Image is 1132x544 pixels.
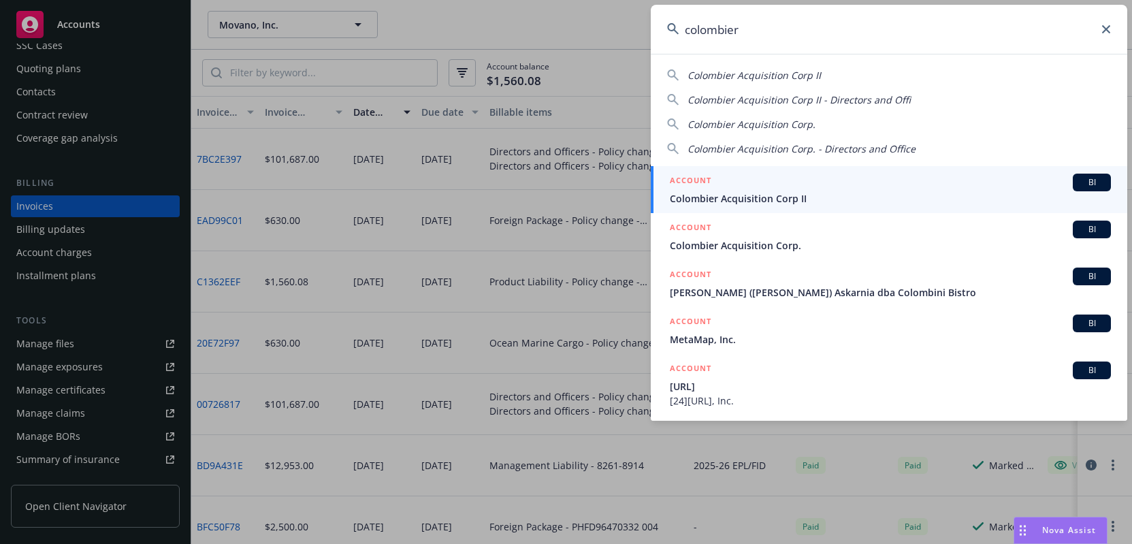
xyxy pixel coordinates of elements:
[1014,517,1031,543] div: Drag to move
[651,5,1127,54] input: Search...
[670,394,1111,408] span: [24][URL], Inc.
[651,166,1127,213] a: ACCOUNTBIColombier Acquisition Corp II
[688,69,821,82] span: Colombier Acquisition Corp II
[670,221,711,237] h5: ACCOUNT
[1078,317,1105,330] span: BI
[670,268,711,284] h5: ACCOUNT
[651,307,1127,354] a: ACCOUNTBIMetaMap, Inc.
[670,191,1111,206] span: Colombier Acquisition Corp II
[670,332,1111,347] span: MetaMap, Inc.
[651,213,1127,260] a: ACCOUNTBIColombier Acquisition Corp.
[670,315,711,331] h5: ACCOUNT
[688,118,815,131] span: Colombier Acquisition Corp.
[688,142,916,155] span: Colombier Acquisition Corp. - Directors and Office
[670,238,1111,253] span: Colombier Acquisition Corp.
[651,260,1127,307] a: ACCOUNTBI[PERSON_NAME] ([PERSON_NAME]) Askarnia dba Colombini Bistro
[651,354,1127,415] a: ACCOUNTBI[URL][24][URL], Inc.
[688,93,911,106] span: Colombier Acquisition Corp II - Directors and Offi
[1078,364,1105,377] span: BI
[1042,524,1096,536] span: Nova Assist
[670,174,711,190] h5: ACCOUNT
[670,285,1111,300] span: [PERSON_NAME] ([PERSON_NAME]) Askarnia dba Colombini Bistro
[1078,223,1105,236] span: BI
[1078,176,1105,189] span: BI
[670,362,711,378] h5: ACCOUNT
[1078,270,1105,283] span: BI
[670,379,1111,394] span: [URL]
[1014,517,1107,544] button: Nova Assist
